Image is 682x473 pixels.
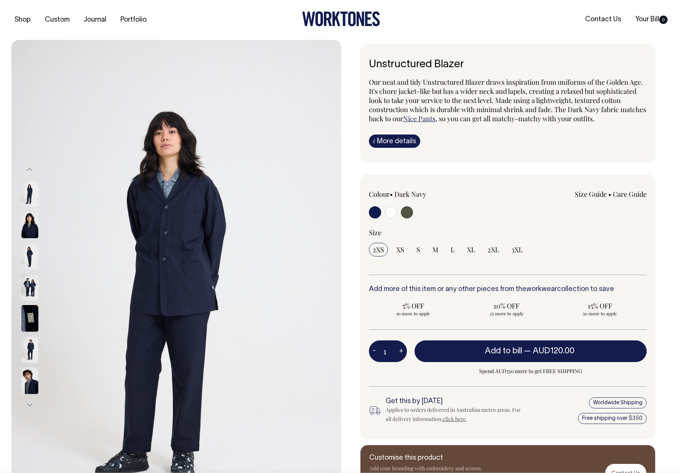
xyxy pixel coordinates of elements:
[369,134,420,148] a: iMore details
[659,16,668,24] span: 0
[21,274,38,301] img: dark-navy
[21,243,38,269] img: dark-navy
[21,305,38,332] img: dark-navy
[373,137,375,145] span: i
[369,454,491,462] h6: Customise this product
[415,340,647,362] button: Add to bill —AUD120.00
[81,14,109,26] a: Journal
[432,245,438,254] span: M
[463,243,479,256] input: XL
[390,190,393,199] span: •
[369,228,647,237] div: Size
[21,212,38,238] img: dark-navy
[395,344,407,359] button: +
[369,190,480,199] div: Colour
[451,245,455,254] span: L
[369,299,458,319] input: 5% OFF 10 more to apply
[369,344,380,359] button: -
[559,301,641,310] span: 15% OFF
[21,336,38,363] img: dark-navy
[373,245,384,254] span: 2XS
[369,286,647,293] h6: Add more of this item or any other pieces from the collection to save
[575,190,607,199] a: Size Guide
[369,59,647,71] h6: Unstructured Blazer
[11,14,34,26] a: Shop
[443,415,466,422] a: click here
[533,347,574,355] span: AUD120.00
[21,367,38,394] img: dark-navy
[416,245,420,254] span: S
[582,13,624,26] a: Contact Us
[392,243,408,256] input: XS
[632,13,671,26] a: Your Bill0
[373,310,454,316] span: 10 more to apply
[555,299,644,319] input: 15% OFF 50 more to apply
[369,78,646,123] span: Our neat and tidy Unstructured Blazer draws inspiration from uniforms of the Golden Age. It's cho...
[369,243,388,256] input: 2XS
[42,14,73,26] a: Custom
[21,180,38,207] img: dark-navy
[435,114,595,123] span: , so you can get all matchy-matchy with your outfits.
[117,14,150,26] a: Portfolio
[613,190,647,199] a: Care Guide
[485,347,522,355] span: Add to bill
[403,114,435,123] a: Nice Pants
[511,245,523,254] span: 3XL
[24,396,35,413] button: Next
[526,286,557,293] a: workwear
[467,245,475,254] span: XL
[429,243,442,256] input: M
[415,367,647,376] span: Spend AUD350 more to get FREE SHIPPING
[396,245,404,254] span: XS
[24,161,35,178] button: Previous
[413,243,424,256] input: S
[508,243,527,256] input: 3XL
[386,405,521,424] div: Applies to orders delivered in Australian metro areas. For all delivery information, .
[559,310,641,316] span: 50 more to apply
[466,310,547,316] span: 25 more to apply
[487,245,499,254] span: 2XL
[484,243,503,256] input: 2XL
[386,398,521,405] h6: Get this by [DATE]
[462,299,551,319] input: 10% OFF 25 more to apply
[524,347,576,355] span: —
[373,301,454,310] span: 5% OFF
[447,243,459,256] input: L
[608,190,611,199] span: •
[394,190,426,199] label: Dark Navy
[466,301,547,310] span: 10% OFF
